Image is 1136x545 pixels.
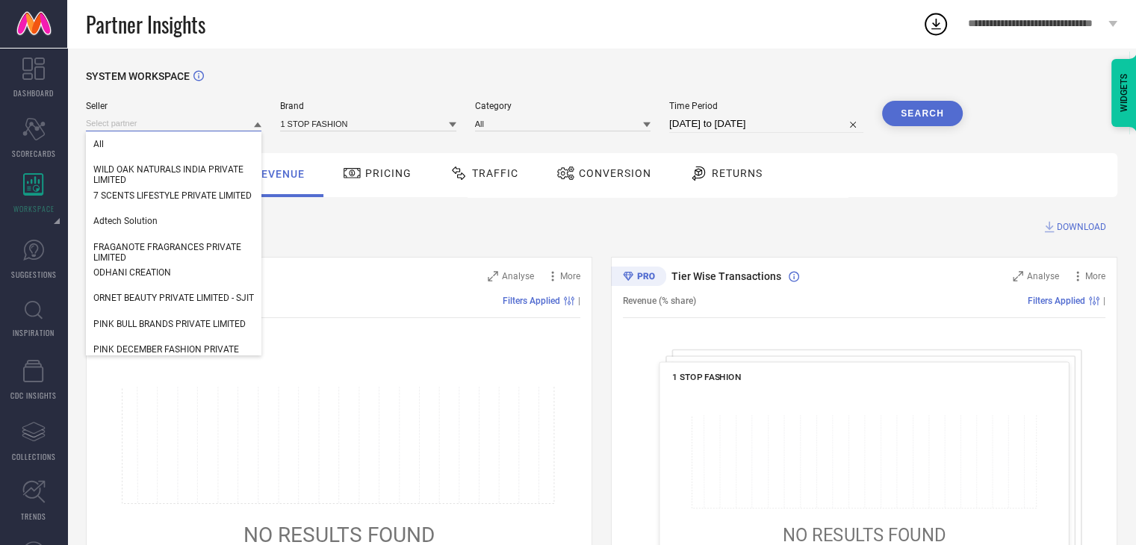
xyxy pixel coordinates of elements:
[503,296,560,306] span: Filters Applied
[86,131,261,157] div: All
[922,10,949,37] div: Open download list
[1013,271,1023,281] svg: Zoom
[488,271,498,281] svg: Zoom
[21,511,46,522] span: TRENDS
[578,296,580,306] span: |
[86,9,205,40] span: Partner Insights
[93,164,254,185] span: WILD OAK NATURALS INDIA PRIVATE LIMITED
[86,208,261,234] div: Adtech Solution
[93,267,171,278] span: ODHANI CREATION
[13,203,55,214] span: WORKSPACE
[86,260,261,285] div: ODHANI CREATION
[86,70,190,82] span: SYSTEM WORKSPACE
[1057,219,1106,234] span: DOWNLOAD
[882,101,963,126] button: Search
[13,327,55,338] span: INSPIRATION
[93,190,252,201] span: 7 SCENTS LIFESTYLE PRIVATE LIMITED
[712,167,763,179] span: Returns
[280,101,456,111] span: Brand
[672,372,741,382] span: 1 STOP FASHION
[86,101,261,111] span: Seller
[623,296,696,306] span: Revenue (% share)
[365,167,412,179] span: Pricing
[86,285,261,311] div: ORNET BEAUTY PRIVATE LIMITED - SJIT
[1103,296,1105,306] span: |
[93,344,254,365] span: PINK DECEMBER FASHION PRIVATE LIMITED
[93,293,254,303] span: ORNET BEAUTY PRIVATE LIMITED - SJIT
[12,451,56,462] span: COLLECTIONS
[472,167,518,179] span: Traffic
[93,319,246,329] span: PINK BULL BRANDS PRIVATE LIMITED
[1085,271,1105,281] span: More
[671,270,781,282] span: Tier Wise Transactions
[11,269,57,280] span: SUGGESTIONS
[560,271,580,281] span: More
[13,87,54,99] span: DASHBOARD
[86,116,261,131] input: Select partner
[611,267,666,289] div: Premium
[86,157,261,193] div: WILD OAK NATURALS INDIA PRIVATE LIMITED
[12,148,56,159] span: SCORECARDS
[86,337,261,373] div: PINK DECEMBER FASHION PRIVATE LIMITED
[93,216,158,226] span: Adtech Solution
[669,101,863,111] span: Time Period
[254,168,305,180] span: Revenue
[93,139,104,149] span: All
[93,242,254,263] span: FRAGANOTE FRAGRANCES PRIVATE LIMITED
[1027,271,1059,281] span: Analyse
[475,101,651,111] span: Category
[579,167,651,179] span: Conversion
[86,234,261,270] div: FRAGANOTE FRAGRANCES PRIVATE LIMITED
[86,311,261,337] div: PINK BULL BRANDS PRIVATE LIMITED
[502,271,534,281] span: Analyse
[10,390,57,401] span: CDC INSIGHTS
[86,183,261,208] div: 7 SCENTS LIFESTYLE PRIVATE LIMITED
[1028,296,1085,306] span: Filters Applied
[669,115,863,133] input: Select time period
